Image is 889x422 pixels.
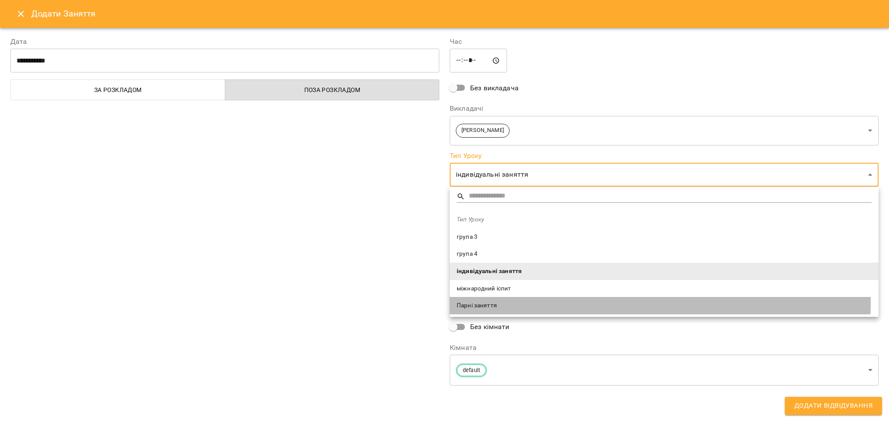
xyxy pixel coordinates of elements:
span: міжнародний іспит [457,284,872,293]
span: група 4 [457,250,872,258]
span: група 3 [457,233,872,241]
span: Тип Уроку [457,215,872,224]
span: індивідуальні заняття [457,267,872,276]
span: Парні заняття [457,301,872,310]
